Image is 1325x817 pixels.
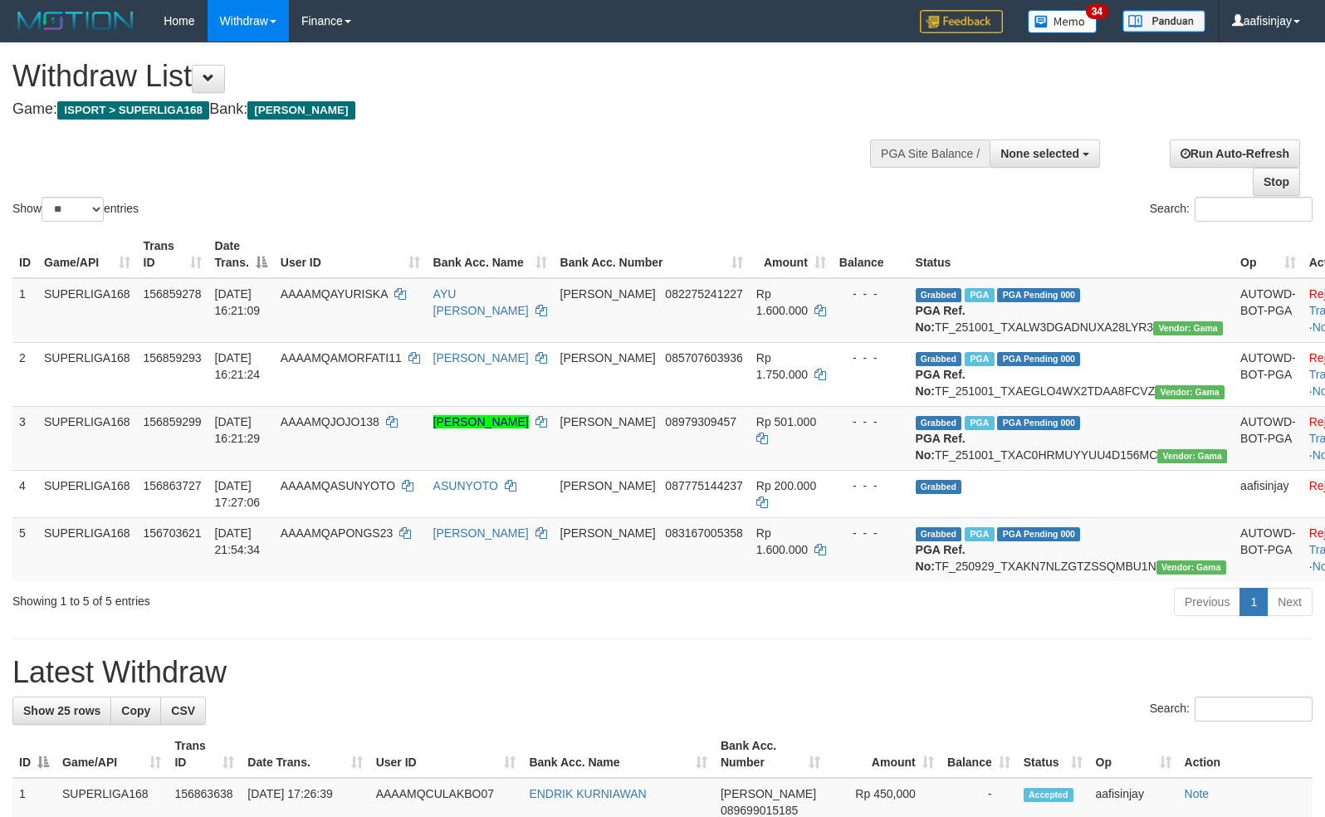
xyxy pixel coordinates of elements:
h4: Game: Bank: [12,101,867,118]
span: [PERSON_NAME] [560,287,656,301]
span: Copy 087775144237 to clipboard [665,479,742,492]
span: Vendor URL: https://trx31.1velocity.biz [1157,449,1227,463]
span: 156859293 [144,351,202,364]
label: Search: [1150,697,1313,722]
h1: Withdraw List [12,60,867,93]
div: Showing 1 to 5 of 5 entries [12,586,540,609]
td: AUTOWD-BOT-PGA [1234,406,1303,470]
b: PGA Ref. No: [916,368,966,398]
span: [PERSON_NAME] [560,351,656,364]
div: PGA Site Balance / [870,139,990,168]
a: Run Auto-Refresh [1170,139,1300,168]
td: SUPERLIGA168 [37,342,137,406]
div: - - - [839,286,902,302]
span: Copy 085707603936 to clipboard [665,351,742,364]
a: AYU [PERSON_NAME] [433,287,529,317]
th: Op: activate to sort column ascending [1089,731,1178,778]
span: Rp 501.000 [756,415,816,428]
th: Bank Acc. Name: activate to sort column ascending [427,231,554,278]
a: CSV [160,697,206,725]
span: Accepted [1024,788,1073,802]
span: PGA Pending [997,288,1080,302]
span: [DATE] 21:54:34 [215,526,261,556]
span: None selected [1000,147,1079,160]
select: Showentries [42,197,104,222]
td: 4 [12,470,37,517]
td: SUPERLIGA168 [37,517,137,581]
span: Copy [121,704,150,717]
td: 2 [12,342,37,406]
span: Marked by aafheankoy [965,288,994,302]
a: Show 25 rows [12,697,111,725]
span: [PERSON_NAME] [560,415,656,428]
a: ENDRIK KURNIAWAN [529,787,646,800]
span: 156859299 [144,415,202,428]
span: Copy 083167005358 to clipboard [665,526,742,540]
span: [PERSON_NAME] [560,479,656,492]
div: - - - [839,413,902,430]
label: Show entries [12,197,139,222]
td: SUPERLIGA168 [37,470,137,517]
span: Grabbed [916,416,962,430]
th: Bank Acc. Name: activate to sort column ascending [522,731,714,778]
th: Status: activate to sort column ascending [1017,731,1089,778]
img: panduan.png [1122,10,1205,32]
span: AAAAMQAMORFATI11 [281,351,402,364]
span: PGA Pending [997,527,1080,541]
span: Grabbed [916,480,962,494]
td: 3 [12,406,37,470]
th: Amount: activate to sort column ascending [827,731,941,778]
span: [DATE] 16:21:09 [215,287,261,317]
th: ID [12,231,37,278]
span: 156703621 [144,526,202,540]
td: TF_250929_TXAKN7NLZGTZSSQMBU1N [909,517,1235,581]
span: Grabbed [916,527,962,541]
span: AAAAMQAYURISKA [281,287,388,301]
div: - - - [839,525,902,541]
span: AAAAMQASUNYOTO [281,479,395,492]
label: Search: [1150,197,1313,222]
th: Amount: activate to sort column ascending [750,231,833,278]
td: 1 [12,278,37,343]
td: 5 [12,517,37,581]
span: AAAAMQAPONGS23 [281,526,393,540]
th: Date Trans.: activate to sort column ascending [241,731,369,778]
b: PGA Ref. No: [916,432,966,462]
img: MOTION_logo.png [12,8,139,33]
span: Copy 08979309457 to clipboard [665,415,736,428]
a: [PERSON_NAME] [433,526,529,540]
th: Balance: activate to sort column ascending [941,731,1017,778]
a: [PERSON_NAME] [433,351,529,364]
th: Balance [833,231,909,278]
input: Search: [1195,697,1313,722]
a: 1 [1239,588,1268,616]
span: CSV [171,704,195,717]
b: PGA Ref. No: [916,304,966,334]
span: Rp 1.600.000 [756,526,808,556]
td: TF_251001_TXAC0HRMUYYUU4D156MC [909,406,1235,470]
td: SUPERLIGA168 [37,406,137,470]
span: 34 [1086,4,1108,19]
td: AUTOWD-BOT-PGA [1234,517,1303,581]
span: [PERSON_NAME] [560,526,656,540]
span: Rp 200.000 [756,479,816,492]
span: Marked by aafchhiseyha [965,527,994,541]
span: Vendor URL: https://trx31.1velocity.biz [1153,321,1223,335]
span: Grabbed [916,352,962,366]
span: Marked by aafheankoy [965,416,994,430]
th: Status [909,231,1235,278]
span: PGA Pending [997,352,1080,366]
span: [DATE] 17:27:06 [215,479,261,509]
span: Rp 1.600.000 [756,287,808,317]
a: Next [1267,588,1313,616]
a: Stop [1253,168,1300,196]
th: User ID: activate to sort column ascending [274,231,427,278]
img: Button%20Memo.svg [1028,10,1098,33]
div: - - - [839,350,902,366]
a: Previous [1174,588,1240,616]
span: PGA Pending [997,416,1080,430]
th: Trans ID: activate to sort column ascending [137,231,208,278]
span: [PERSON_NAME] [721,787,816,800]
span: Show 25 rows [23,704,100,717]
a: [PERSON_NAME] [433,415,529,428]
